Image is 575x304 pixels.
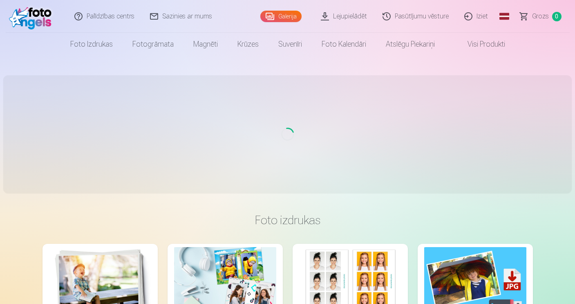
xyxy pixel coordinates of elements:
a: Suvenīri [268,33,312,56]
a: Foto kalendāri [312,33,376,56]
h3: Foto izdrukas [49,213,526,227]
a: Magnēti [183,33,228,56]
a: Atslēgu piekariņi [376,33,445,56]
a: Krūzes [228,33,268,56]
a: Foto izdrukas [60,33,123,56]
img: /fa1 [9,3,56,29]
span: 0 [552,12,562,21]
a: Galerija [260,11,302,22]
span: Grozs [532,11,549,21]
a: Fotogrāmata [123,33,183,56]
a: Visi produkti [445,33,515,56]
